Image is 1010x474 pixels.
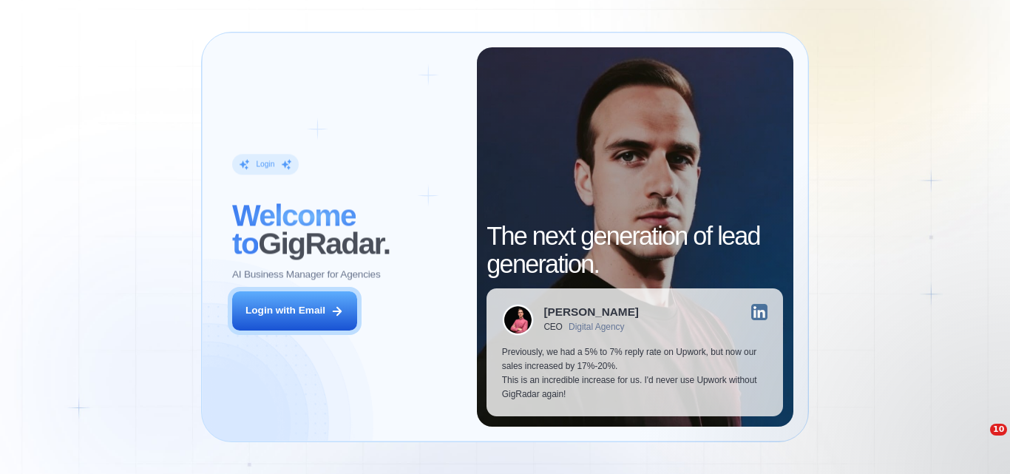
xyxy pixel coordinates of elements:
div: Login with Email [245,304,325,318]
div: CEO [543,322,562,333]
iframe: Intercom live chat [960,424,995,459]
span: Welcome to [232,199,356,261]
button: Login with Email [232,291,357,331]
h2: ‍ GigRadar. [232,203,461,258]
div: [PERSON_NAME] [543,306,639,317]
div: Login [256,159,274,169]
p: Previously, we had a 5% to 7% reply rate on Upwork, but now our sales increased by 17%-20%. This ... [502,345,768,401]
span: 10 [990,424,1007,436]
p: AI Business Manager for Agencies [232,268,380,282]
h2: The next generation of lead generation. [487,223,783,278]
div: Digital Agency [569,322,624,333]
